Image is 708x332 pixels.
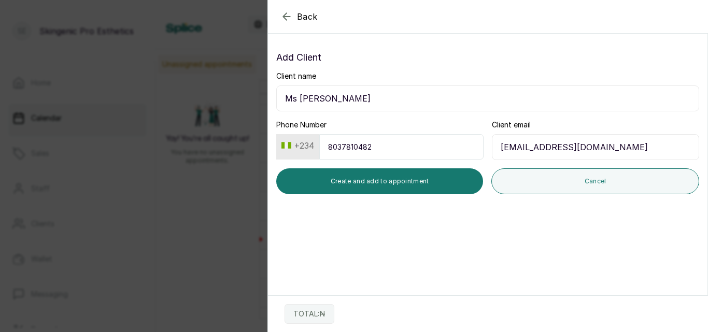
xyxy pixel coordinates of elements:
label: Client name [276,71,316,81]
input: Enter client name [276,85,699,111]
span: Back [297,10,318,23]
button: Cancel [491,168,699,194]
button: Back [280,10,318,23]
input: email@acme.com [492,134,699,160]
p: Add Client [276,50,699,65]
p: TOTAL: ₦ [293,309,325,319]
button: Create and add to appointment [276,168,483,194]
label: Client email [492,120,531,130]
button: +234 [277,137,318,154]
label: Phone Number [276,120,327,130]
input: 9151930463 [319,134,484,160]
